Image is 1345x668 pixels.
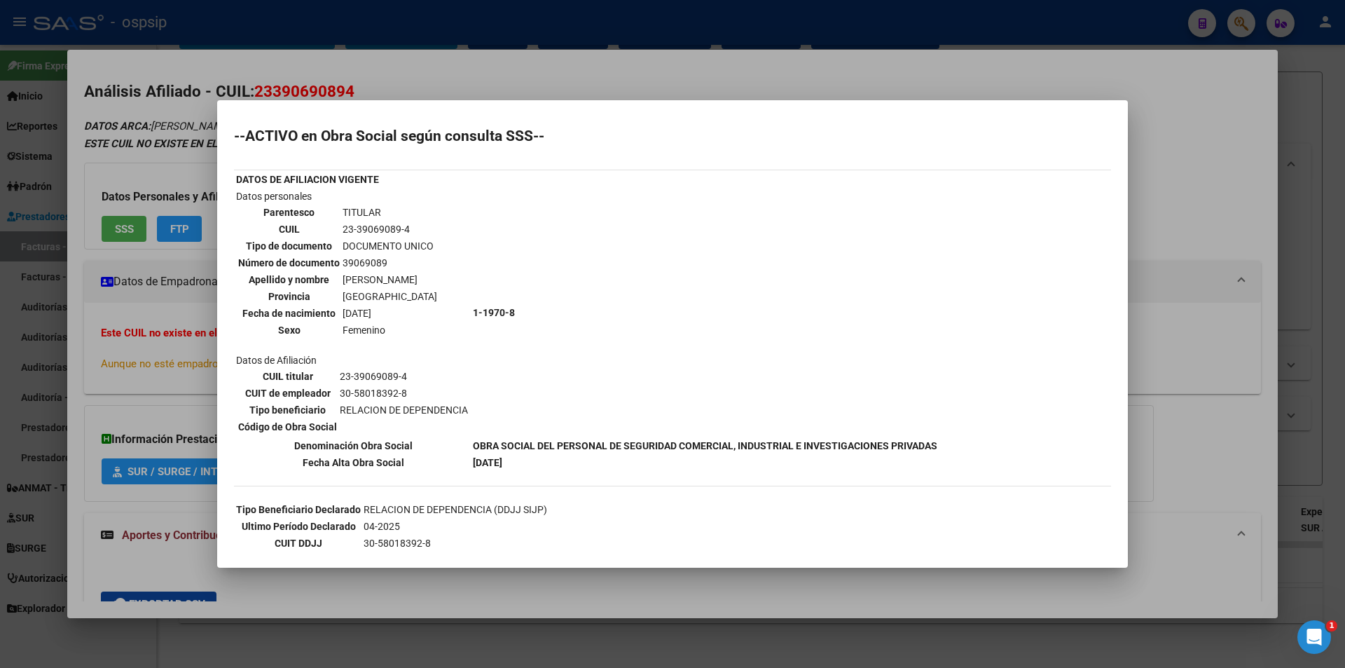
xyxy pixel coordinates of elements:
td: 30-58018392-8 [363,536,859,551]
td: Femenino [342,322,438,338]
td: 39069089 [342,255,438,271]
td: [DATE] [342,306,438,321]
td: 23-39069089-4 [339,369,469,384]
th: CUIT de empleador [237,386,338,401]
td: DOCUMENTO UNICO [342,238,438,254]
td: 23-39069089-4 [342,221,438,237]
td: TITULAR [342,205,438,220]
th: Parentesco [237,205,340,220]
iframe: Intercom live chat [1297,620,1331,654]
h2: --ACTIVO en Obra Social según consulta SSS-- [234,129,1111,143]
th: CUIT DDJJ [235,536,361,551]
b: 1-1970-8 [473,307,515,318]
th: Ultimo Período Declarado [235,519,361,534]
td: 04-2025 [363,519,859,534]
th: Código de Obra Social [237,419,338,435]
td: RELACION DE DEPENDENCIA [339,402,469,418]
th: Denominación Obra Social [235,438,471,454]
th: CUIL titular [237,369,338,384]
th: Tipo Beneficiario Declarado [235,502,361,517]
th: Sexo [237,322,340,338]
span: 1 [1326,620,1337,632]
th: Tipo de documento [237,238,340,254]
th: Provincia [237,289,340,304]
th: Fecha de nacimiento [237,306,340,321]
b: DATOS DE AFILIACION VIGENTE [236,174,379,185]
td: [GEOGRAPHIC_DATA] [342,289,438,304]
th: Fecha Alta Obra Social [235,455,471,470]
th: Apellido y nombre [237,272,340,287]
b: OBRA SOCIAL DEL PERSONAL DE SEGURIDAD COMERCIAL, INDUSTRIAL E INVESTIGACIONES PRIVADAS [473,440,937,451]
td: 30-58018392-8 [339,386,469,401]
td: RELACION DE DEPENDENCIA (DDJJ SIJP) [363,502,859,517]
th: Número de documento [237,255,340,271]
th: CUIL [237,221,340,237]
th: Tipo beneficiario [237,402,338,418]
td: Datos personales Datos de Afiliación [235,189,471,437]
b: [DATE] [473,457,502,468]
td: [PERSON_NAME] [342,272,438,287]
